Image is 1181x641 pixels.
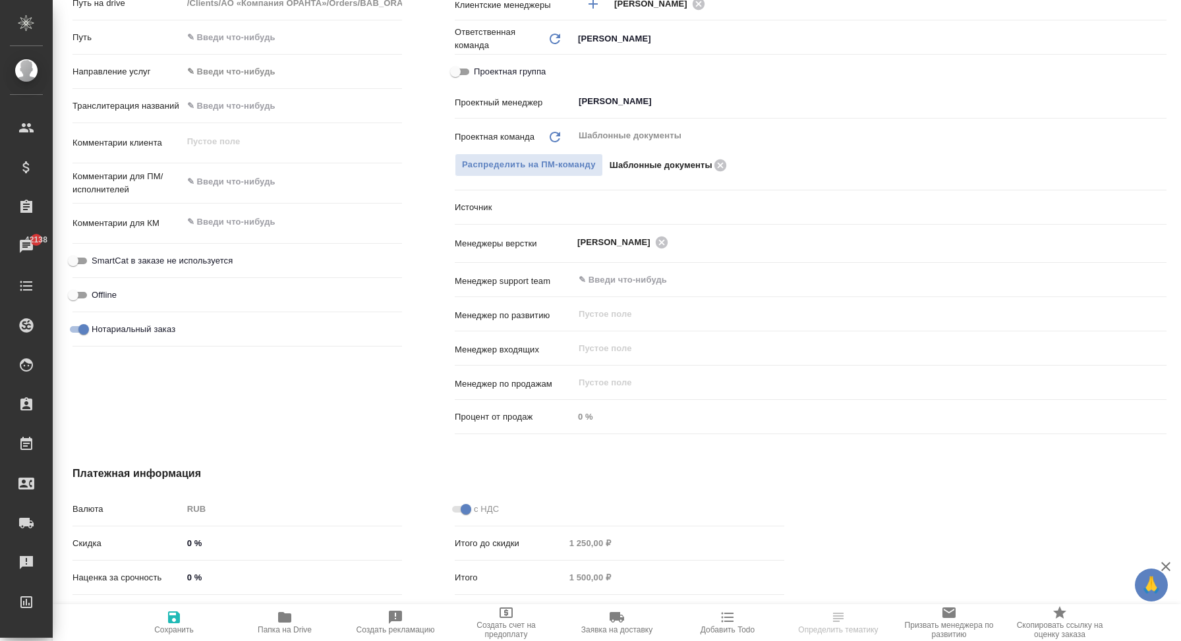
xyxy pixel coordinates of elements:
p: Валюта [72,503,183,516]
button: Open [1159,100,1162,103]
button: Создать рекламацию [340,604,451,641]
input: Пустое поле [577,375,1136,391]
p: Источник [455,201,573,214]
span: Нотариальный заказ [92,323,175,336]
p: Комментарии клиента [72,136,183,150]
input: Пустое поле [565,534,784,553]
input: Пустое поле [577,306,1136,322]
div: RUB [183,498,402,520]
p: Менеджер входящих [455,343,573,356]
button: Open [1159,241,1162,244]
input: ✎ Введи что-нибудь [183,534,402,553]
p: Наценка за срочность [72,571,183,584]
span: с НДС [474,503,499,516]
p: Комментарии для КМ [72,217,183,230]
p: Направление услуг [72,65,183,78]
div: ​ [573,196,1167,219]
button: 🙏 [1135,569,1168,601]
p: Путь [72,31,183,44]
span: Создать счет на предоплату [459,621,554,639]
button: Сохранить [119,604,229,641]
input: Пустое поле [565,602,784,621]
div: Оплачен [183,601,402,623]
input: ✎ Введи что-нибудь [183,28,402,47]
h4: Платежная информация [72,466,784,482]
p: Менеджер по развитию [455,309,573,322]
div: [PERSON_NAME] [577,234,672,250]
button: Призвать менеджера по развитию [894,604,1004,641]
button: Распределить на ПМ-команду [455,153,603,177]
button: Добавить Todo [672,604,783,641]
button: Open [1159,279,1162,281]
button: Скопировать ссылку на оценку заказа [1004,604,1115,641]
p: Проектная команда [455,130,534,144]
input: Пустое поле [565,568,784,587]
span: Определить тематику [798,625,878,634]
div: ✎ Введи что-нибудь [187,65,386,78]
span: Добавить Todo [701,625,755,634]
p: Шаблонные документы [610,159,712,172]
button: Создать счет на предоплату [451,604,562,641]
input: Пустое поле [573,407,1167,426]
p: Комментарии для ПМ/исполнителей [72,170,183,196]
button: Определить тематику [783,604,894,641]
span: Заявка на доставку [581,625,652,634]
span: Призвать менеджера по развитию [902,621,996,639]
p: Ответственная команда [455,26,547,52]
div: [PERSON_NAME] [573,28,1167,50]
p: Итого до скидки [455,537,565,550]
p: Скидка [72,537,183,550]
span: SmartCat в заказе не используется [92,254,233,267]
input: ✎ Введи что-нибудь [577,272,1118,288]
button: Заявка на доставку [562,604,672,641]
a: 42138 [3,230,49,263]
span: Offline [92,289,117,302]
span: Папка на Drive [258,625,312,634]
span: 🙏 [1140,571,1163,599]
span: [PERSON_NAME] [577,236,658,249]
input: Пустое поле [577,341,1136,356]
input: ✎ Введи что-нибудь [183,568,402,587]
p: Процент от продаж [455,410,573,424]
span: Сохранить [154,625,194,634]
button: Папка на Drive [229,604,340,641]
span: В заказе уже есть ответственный ПМ или ПМ группа [455,153,603,177]
span: Распределить на ПМ-команду [462,157,596,173]
div: ✎ Введи что-нибудь [183,61,402,83]
p: Менеджеры верстки [455,237,573,250]
span: Скопировать ссылку на оценку заказа [1012,621,1107,639]
span: Создать рекламацию [357,625,435,634]
p: Транслитерация названий [72,99,183,113]
button: Open [1159,3,1162,5]
span: Проектная группа [474,65,546,78]
p: Менеджер support team [455,275,573,288]
span: 42138 [17,233,55,246]
p: Проектный менеджер [455,96,573,109]
p: Менеджер по продажам [455,377,573,391]
p: Итого [455,571,565,584]
input: ✎ Введи что-нибудь [183,96,402,115]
